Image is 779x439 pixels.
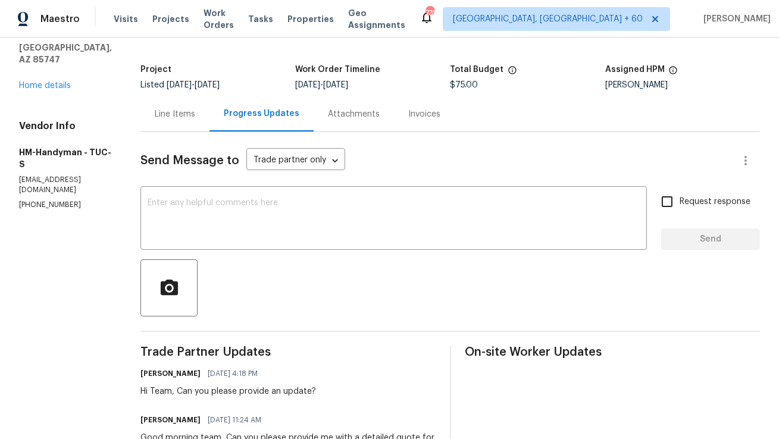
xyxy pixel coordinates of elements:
[140,346,436,358] span: Trade Partner Updates
[699,13,771,25] span: [PERSON_NAME]
[323,81,348,89] span: [DATE]
[152,13,189,25] span: Projects
[140,385,316,397] div: Hi Team, Can you please provide an update?
[680,196,750,208] span: Request response
[195,81,220,89] span: [DATE]
[19,42,112,65] h5: [GEOGRAPHIC_DATA], AZ 85747
[208,414,261,426] span: [DATE] 11:24 AM
[19,146,112,170] h5: HM-Handyman - TUC-S
[224,108,299,120] div: Progress Updates
[426,7,434,19] div: 735
[19,200,112,210] p: [PHONE_NUMBER]
[450,81,478,89] span: $75.00
[328,108,380,120] div: Attachments
[408,108,440,120] div: Invoices
[248,15,273,23] span: Tasks
[295,65,380,74] h5: Work Order Timeline
[140,65,171,74] h5: Project
[605,81,760,89] div: [PERSON_NAME]
[140,155,239,167] span: Send Message to
[295,81,348,89] span: -
[167,81,220,89] span: -
[40,13,80,25] span: Maestro
[208,368,258,380] span: [DATE] 4:18 PM
[465,346,761,358] span: On-site Worker Updates
[114,13,138,25] span: Visits
[450,65,504,74] h5: Total Budget
[155,108,195,120] div: Line Items
[287,13,334,25] span: Properties
[508,65,517,81] span: The total cost of line items that have been proposed by Opendoor. This sum includes line items th...
[140,414,201,426] h6: [PERSON_NAME]
[19,120,112,132] h4: Vendor Info
[19,81,71,90] a: Home details
[204,7,234,31] span: Work Orders
[605,65,665,74] h5: Assigned HPM
[140,368,201,380] h6: [PERSON_NAME]
[295,81,320,89] span: [DATE]
[453,13,643,25] span: [GEOGRAPHIC_DATA], [GEOGRAPHIC_DATA] + 60
[19,175,112,195] p: [EMAIL_ADDRESS][DOMAIN_NAME]
[668,65,678,81] span: The hpm assigned to this work order.
[140,81,220,89] span: Listed
[246,151,345,171] div: Trade partner only
[167,81,192,89] span: [DATE]
[348,7,405,31] span: Geo Assignments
